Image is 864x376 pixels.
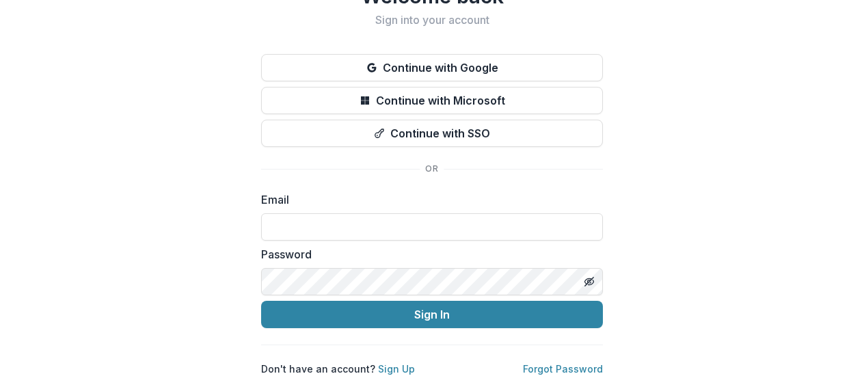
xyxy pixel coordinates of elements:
[261,87,603,114] button: Continue with Microsoft
[523,363,603,375] a: Forgot Password
[378,363,415,375] a: Sign Up
[261,14,603,27] h2: Sign into your account
[261,191,595,208] label: Email
[578,271,600,293] button: Toggle password visibility
[261,301,603,328] button: Sign In
[261,120,603,147] button: Continue with SSO
[261,362,415,376] p: Don't have an account?
[261,246,595,263] label: Password
[261,54,603,81] button: Continue with Google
